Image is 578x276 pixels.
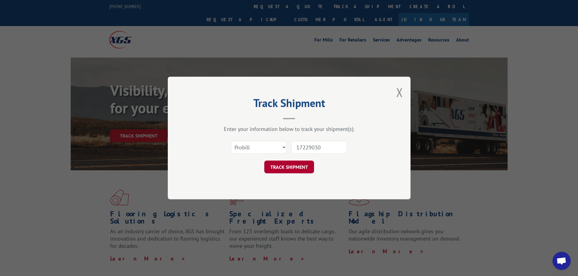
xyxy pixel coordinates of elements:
div: Enter your information below to track your shipment(s). [198,125,380,132]
h2: Track Shipment [198,99,380,110]
div: Open chat [553,252,571,270]
button: TRACK SHIPMENT [264,161,314,173]
input: Number(s) [291,141,347,154]
button: Close modal [396,84,403,100]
